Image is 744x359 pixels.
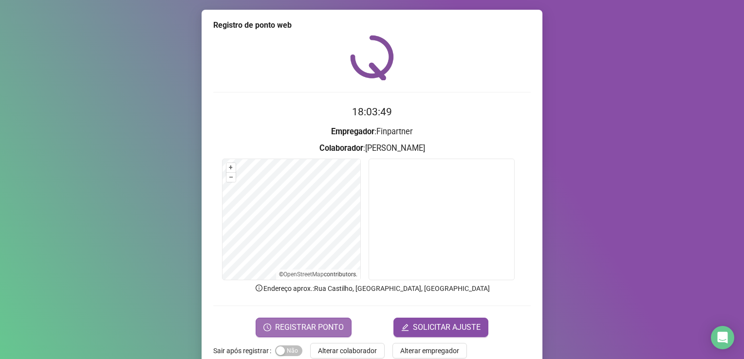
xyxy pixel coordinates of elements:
span: info-circle [255,284,263,292]
time: 18:03:49 [352,106,392,118]
label: Sair após registrar [213,343,275,359]
span: clock-circle [263,323,271,331]
span: Alterar empregador [400,345,459,356]
span: REGISTRAR PONTO [275,322,344,333]
p: Endereço aprox. : Rua Castilho, [GEOGRAPHIC_DATA], [GEOGRAPHIC_DATA] [213,283,531,294]
li: © contributors. [279,271,357,278]
button: – [226,173,236,182]
div: Open Intercom Messenger [711,326,734,349]
span: Alterar colaborador [318,345,377,356]
button: editSOLICITAR AJUSTE [393,318,488,337]
button: Alterar colaborador [310,343,385,359]
button: + [226,163,236,172]
span: edit [401,323,409,331]
strong: Empregador [331,127,374,136]
button: Alterar empregador [392,343,467,359]
div: Registro de ponto web [213,19,531,31]
h3: : [PERSON_NAME] [213,142,531,155]
strong: Colaborador [319,144,363,153]
img: QRPoint [350,35,394,80]
span: SOLICITAR AJUSTE [413,322,481,333]
button: REGISTRAR PONTO [256,318,352,337]
h3: : Finpartner [213,126,531,138]
a: OpenStreetMap [283,271,324,278]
